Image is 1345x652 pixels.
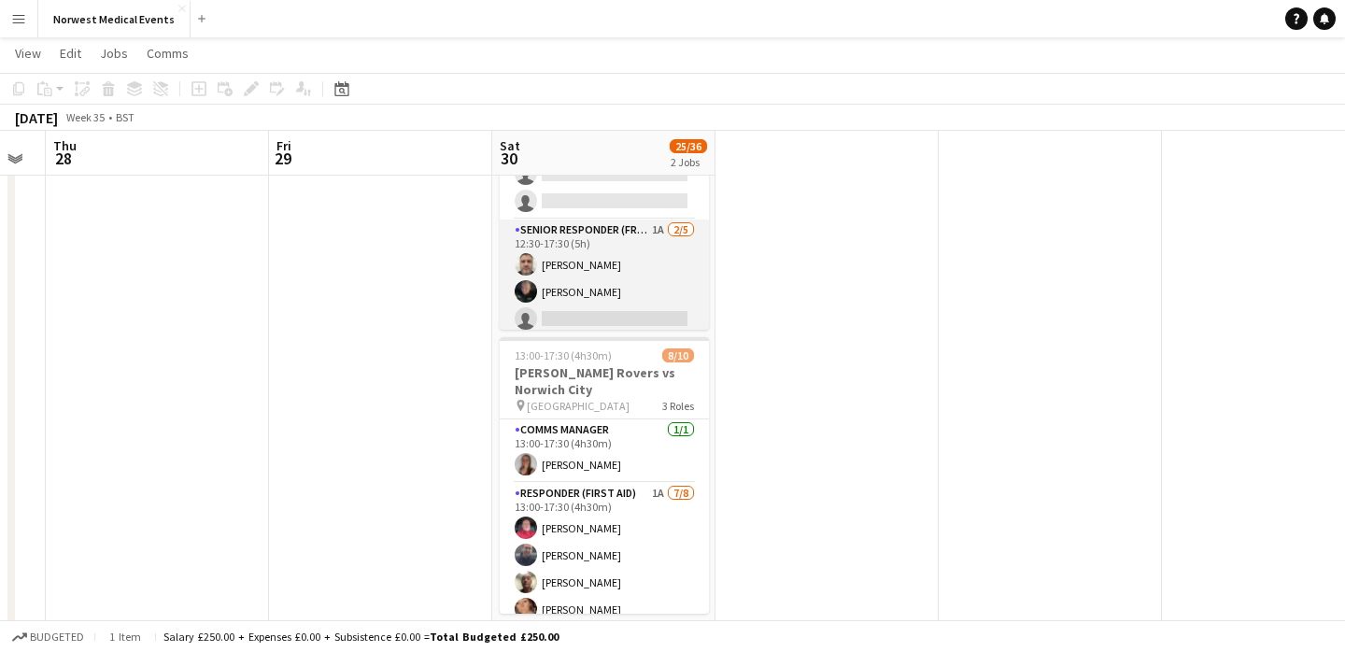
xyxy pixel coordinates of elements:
span: 25/36 [670,139,707,153]
span: Fri [276,137,291,154]
app-job-card: 12:30-17:30 (5h)17/26Manchester United vs Burnley FC [GEOGRAPHIC_DATA]3 Roles[PERSON_NAME] Senior... [500,53,709,330]
div: [DATE] [15,108,58,127]
h3: [PERSON_NAME] Rovers vs Norwich City [500,364,709,398]
span: Comms [147,45,189,62]
div: Salary £250.00 + Expenses £0.00 + Subsistence £0.00 = [163,630,559,644]
div: 2 Jobs [671,155,706,169]
div: BST [116,110,134,124]
span: 29 [274,148,291,169]
span: Thu [53,137,77,154]
span: Jobs [100,45,128,62]
span: 30 [497,148,520,169]
button: Norwest Medical Events [38,1,191,37]
app-card-role: Senior Responder (FREC 4 or Above)1A2/512:30-17:30 (5h)[PERSON_NAME][PERSON_NAME] [500,220,709,391]
a: View [7,41,49,65]
a: Edit [52,41,89,65]
span: Week 35 [62,110,108,124]
span: 3 Roles [662,399,694,413]
span: 28 [50,148,77,169]
span: 13:00-17:30 (4h30m) [515,348,612,362]
span: Edit [60,45,81,62]
span: Total Budgeted £250.00 [430,630,559,644]
span: 8/10 [662,348,694,362]
span: Budgeted [30,631,84,644]
app-card-role: Comms Manager1/113:00-17:30 (4h30m)[PERSON_NAME] [500,419,709,483]
a: Jobs [92,41,135,65]
button: Budgeted [9,627,87,647]
app-job-card: 13:00-17:30 (4h30m)8/10[PERSON_NAME] Rovers vs Norwich City [GEOGRAPHIC_DATA]3 RolesComms Manager... [500,337,709,614]
a: Comms [139,41,196,65]
span: 1 item [103,630,148,644]
span: View [15,45,41,62]
span: Sat [500,137,520,154]
span: [GEOGRAPHIC_DATA] [527,399,630,413]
